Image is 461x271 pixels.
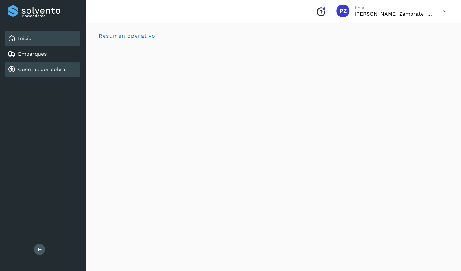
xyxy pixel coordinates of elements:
[18,66,68,72] a: Cuentas por cobrar
[98,33,156,39] span: Resumen operativo
[5,47,80,61] div: Embarques
[355,5,432,11] p: Hola,
[5,31,80,46] div: Inicio
[18,35,32,41] a: Inicio
[22,14,78,18] p: Proveedores
[355,11,432,17] p: Pamela Zamorate Tapia
[18,51,47,57] a: Embarques
[5,62,80,77] div: Cuentas por cobrar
